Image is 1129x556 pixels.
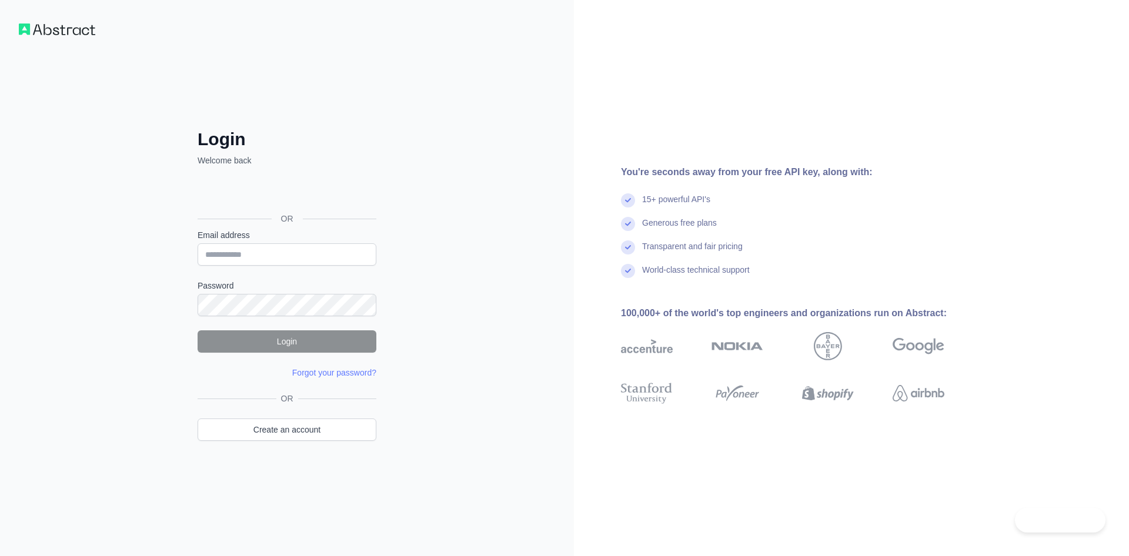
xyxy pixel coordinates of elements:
[893,332,944,360] img: google
[642,217,717,240] div: Generous free plans
[621,306,982,320] div: 100,000+ of the world's top engineers and organizations run on Abstract:
[198,155,376,166] p: Welcome back
[712,380,763,406] img: payoneer
[198,129,376,150] h2: Login
[192,179,380,205] iframe: Sign in with Google Button
[198,418,376,441] a: Create an account
[621,264,635,278] img: check mark
[198,179,374,205] div: Sign in with Google. Opens in new tab
[276,393,298,404] span: OR
[621,193,635,207] img: check mark
[642,193,710,217] div: 15+ powerful API's
[198,330,376,353] button: Login
[198,229,376,241] label: Email address
[893,380,944,406] img: airbnb
[642,240,743,264] div: Transparent and fair pricing
[621,217,635,231] img: check mark
[292,368,376,377] a: Forgot your password?
[621,332,673,360] img: accenture
[19,24,95,35] img: Workflow
[621,380,673,406] img: stanford university
[621,165,982,179] div: You're seconds away from your free API key, along with:
[621,240,635,254] img: check mark
[1015,508,1105,532] iframe: Toggle Customer Support
[198,280,376,292] label: Password
[802,380,854,406] img: shopify
[272,213,303,225] span: OR
[814,332,842,360] img: bayer
[712,332,763,360] img: nokia
[642,264,750,287] div: World-class technical support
